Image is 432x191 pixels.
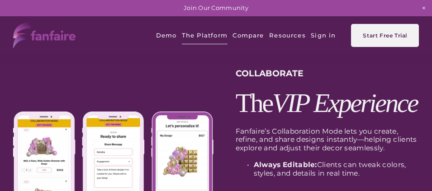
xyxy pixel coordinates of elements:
[236,68,304,79] strong: COLLABORATE
[236,90,419,116] h2: The
[254,160,317,169] strong: Always Editable:
[269,26,306,45] span: Resources
[13,23,76,48] img: fanfaire
[233,25,264,46] a: Compare
[182,25,228,46] a: folder dropdown
[351,24,419,47] a: Start Free Trial
[156,25,177,46] a: Demo
[236,127,419,153] p: Fanfaire’s Collaboration Mode lets you create, refine, and share designs instantly—helping client...
[272,88,418,118] em: VIP Experience
[254,161,419,177] p: Clients can tweak colors, styles, and details in real time.
[269,25,306,46] a: folder dropdown
[182,26,228,45] span: The Platform
[311,25,336,46] a: Sign in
